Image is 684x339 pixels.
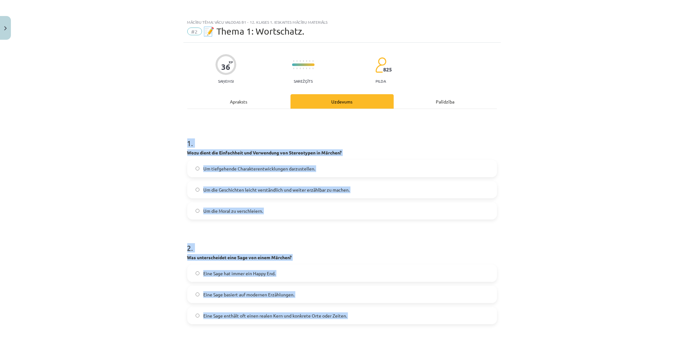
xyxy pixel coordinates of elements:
span: 📝 Thema 1: Wortschatz. [204,26,305,37]
input: Um die Moral zu verschleiern. [196,209,200,213]
img: icon-short-line-57e1e144782c952c97e751825c79c345078a6d821885a25fce030b3d8c18986b.svg [309,60,310,62]
span: Eine Sage hat immer ein Happy End. [203,270,275,277]
p: Saņemsi [215,79,236,83]
input: Um tiefgehende Charakterentwicklungen darzustellen. [196,167,200,171]
img: icon-short-line-57e1e144782c952c97e751825c79c345078a6d821885a25fce030b3d8c18986b.svg [303,68,304,69]
img: icon-short-line-57e1e144782c952c97e751825c79c345078a6d821885a25fce030b3d8c18986b.svg [306,60,307,62]
div: 36 [221,62,230,71]
div: Mācību tēma: Vācu valodas b1 - 12. klases 1. ieskaites mācību materiāls [187,20,497,24]
strong: Wozu dient die Einfachheit und Verwendung von Stereotypen in Märchen? [187,150,342,155]
img: icon-short-line-57e1e144782c952c97e751825c79c345078a6d821885a25fce030b3d8c18986b.svg [293,60,294,62]
div: Apraksts [187,94,291,109]
span: #2 [187,28,202,35]
span: Um tiefgehende Charakterentwicklungen darzustellen. [203,165,315,172]
span: XP [229,60,233,64]
p: pilda [376,79,386,83]
h1: 1 . [187,128,497,147]
input: Eine Sage basiert auf modernen Erzählungen. [196,293,200,297]
img: icon-short-line-57e1e144782c952c97e751825c79c345078a6d821885a25fce030b3d8c18986b.svg [293,68,294,69]
span: Eine Sage enthält oft einen realen Kern und konkrete Orte oder Zeiten. [203,312,347,319]
img: icon-close-lesson-0947bae3869378f0d4975bcd49f059093ad1ed9edebbc8119c70593378902aed.svg [4,26,7,30]
img: icon-short-line-57e1e144782c952c97e751825c79c345078a6d821885a25fce030b3d8c18986b.svg [303,60,304,62]
img: icon-short-line-57e1e144782c952c97e751825c79c345078a6d821885a25fce030b3d8c18986b.svg [306,68,307,69]
span: Eine Sage basiert auf modernen Erzählungen. [203,291,294,298]
div: Uzdevums [291,94,394,109]
p: Sarežģīts [294,79,313,83]
strong: Was unterscheidet eine Sage von einem Märchen? [187,254,292,260]
div: Palīdzība [394,94,497,109]
span: Um die Geschichten leicht verständlich und weiter erzählbar zu machen. [203,186,350,193]
input: Um die Geschichten leicht verständlich und weiter erzählbar zu machen. [196,188,200,192]
input: Eine Sage hat immer ein Happy End. [196,271,200,276]
input: Eine Sage enthält oft einen realen Kern und konkrete Orte oder Zeiten. [196,314,200,318]
h1: 2 . [187,232,497,252]
img: students-c634bb4e5e11cddfef0936a35e636f08e4e9abd3cc4e673bd6f9a4125e45ecb1.svg [375,57,386,73]
span: Um die Moral zu verschleiern. [203,208,263,214]
span: 825 [383,67,392,72]
img: icon-short-line-57e1e144782c952c97e751825c79c345078a6d821885a25fce030b3d8c18986b.svg [309,68,310,69]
